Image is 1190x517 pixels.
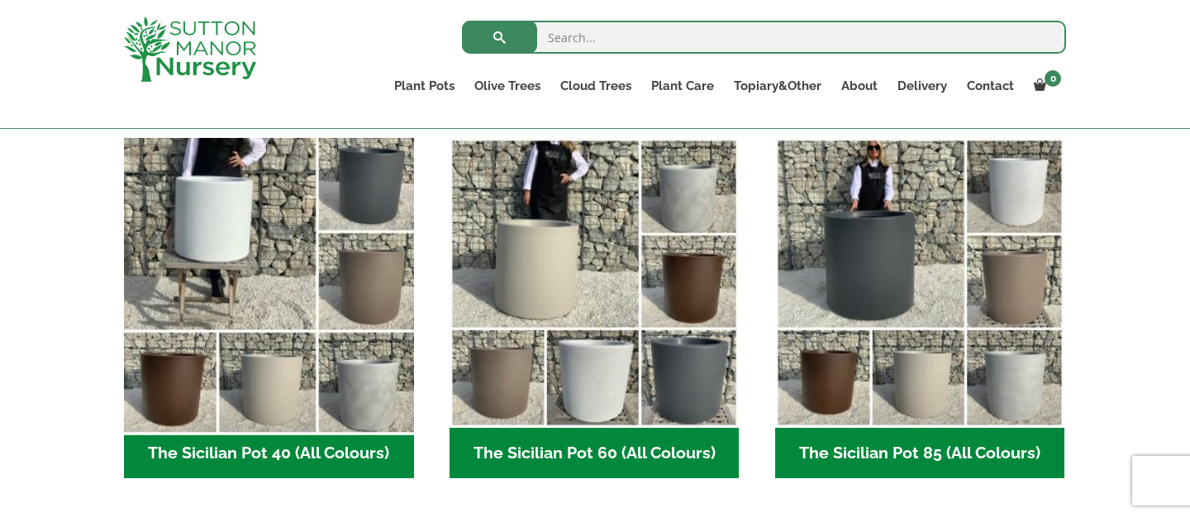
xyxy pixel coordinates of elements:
a: Plant Care [641,74,724,97]
a: Delivery [888,74,957,97]
a: 0 [1024,74,1066,97]
h2: The Sicilian Pot 85 (All Colours) [775,428,1065,479]
h2: The Sicilian Pot 60 (All Colours) [450,428,740,479]
a: Contact [957,74,1024,97]
a: Cloud Trees [550,74,641,97]
img: The Sicilian Pot 60 (All Colours) [450,138,740,428]
span: 0 [1045,70,1061,87]
img: The Sicilian Pot 40 (All Colours) [117,130,421,434]
a: Visit product category The Sicilian Pot 60 (All Colours) [450,138,740,478]
a: Visit product category The Sicilian Pot 40 (All Colours) [124,138,414,478]
h2: The Sicilian Pot 40 (All Colours) [124,428,414,479]
a: Visit product category The Sicilian Pot 85 (All Colours) [775,138,1065,478]
img: The Sicilian Pot 85 (All Colours) [775,138,1065,428]
a: Olive Trees [464,74,550,97]
img: logo [124,17,256,82]
a: Plant Pots [384,74,464,97]
a: Topiary&Other [724,74,831,97]
input: Search... [462,21,1066,54]
a: About [831,74,888,97]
